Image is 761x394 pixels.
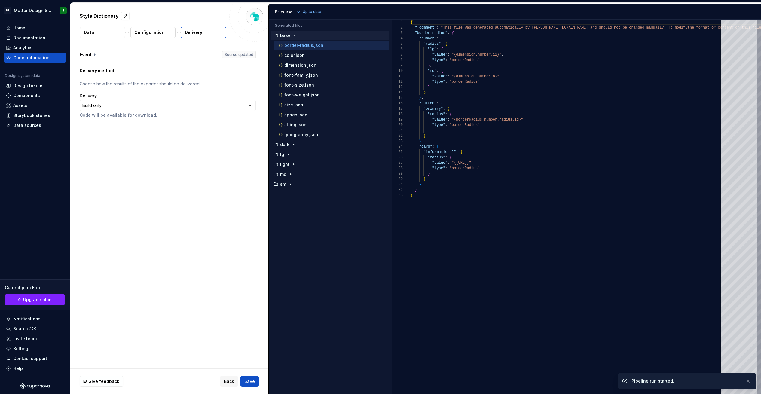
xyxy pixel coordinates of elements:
div: Design system data [5,73,40,78]
span: , [421,139,423,143]
span: } [428,85,430,89]
div: Assets [13,102,27,108]
span: : [447,53,449,57]
p: lg [280,152,284,157]
p: Code will be available for download. [80,112,256,118]
span: "radius" [428,155,445,160]
button: Notifications [4,314,66,324]
a: Components [4,91,66,100]
button: base [271,32,389,39]
div: 32 [392,187,403,193]
div: J [62,8,64,13]
span: "md" [428,69,436,73]
span: "type" [432,58,445,62]
span: } [415,188,417,192]
button: Give feedback [80,376,123,387]
span: "borderRadius" [449,166,480,170]
span: "_comment" [415,26,436,30]
div: Preview [275,9,292,15]
p: border-radius.json [284,43,323,48]
span: } [423,134,426,138]
span: : [445,166,447,170]
p: dark [280,142,289,147]
div: 7 [392,52,403,57]
div: 14 [392,90,403,95]
span: "border-radius" [415,31,447,35]
a: Settings [4,344,66,353]
div: NL [4,7,11,14]
div: 27 [392,160,403,166]
button: Save [240,376,259,387]
button: NLMatter Design SystemJ [1,4,69,17]
span: "radius" [423,42,441,46]
span: { [460,150,462,154]
span: "{dimension.number.12}" [451,53,501,57]
span: "primary" [423,107,443,111]
div: 30 [392,176,403,182]
p: Up to date [303,9,321,14]
a: Storybook stories [4,111,66,120]
span: , [523,118,525,122]
div: 4 [392,36,403,41]
div: 20 [392,122,403,128]
span: "{[URL]}" [451,161,471,165]
span: : [445,112,447,116]
span: "value" [432,118,447,122]
button: sm [271,181,389,188]
span: "card" [419,145,432,149]
button: md [271,171,389,178]
div: 23 [392,139,403,144]
p: md [280,172,286,177]
div: 13 [392,84,403,90]
div: Data sources [13,122,41,128]
button: size.json [274,102,389,108]
button: Configuration [130,27,176,38]
label: Delivery [80,93,97,99]
span: { [445,42,447,46]
span: { [451,31,454,35]
div: 3 [392,30,403,36]
div: Code automation [13,55,50,61]
div: 18 [392,111,403,117]
div: Notifications [13,316,41,322]
div: Search ⌘K [13,326,36,332]
button: Delivery [181,27,226,38]
span: { [449,155,451,160]
p: Configuration [134,29,164,35]
p: dimension.json [284,63,316,68]
span: Give feedback [88,378,119,384]
p: typography.json [284,132,318,137]
div: Analytics [13,45,32,51]
span: { [449,112,451,116]
p: light [280,162,289,167]
div: 5 [392,41,403,47]
button: space.json [274,111,389,118]
span: { [436,145,439,149]
a: Analytics [4,43,66,53]
span: "button" [419,101,436,105]
div: 25 [392,149,403,155]
div: Contact support [13,356,47,362]
div: 10 [392,68,403,74]
div: Pipeline run started. [631,378,741,384]
div: Help [13,365,23,371]
button: light [271,161,389,168]
span: "lg" [428,47,436,51]
div: Components [13,93,40,99]
div: 15 [392,95,403,101]
p: font-family.json [284,73,318,78]
span: "borderRadius" [449,80,480,84]
div: 16 [392,101,403,106]
svg: Supernova Logo [20,383,50,389]
div: 33 [392,193,403,198]
span: : [445,155,447,160]
span: { [447,107,449,111]
div: 28 [392,166,403,171]
button: Search ⌘K [4,324,66,334]
span: : [456,150,458,154]
span: , [501,53,503,57]
p: string.json [284,122,307,127]
span: , [499,74,501,78]
span: "borderRadius" [449,58,480,62]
